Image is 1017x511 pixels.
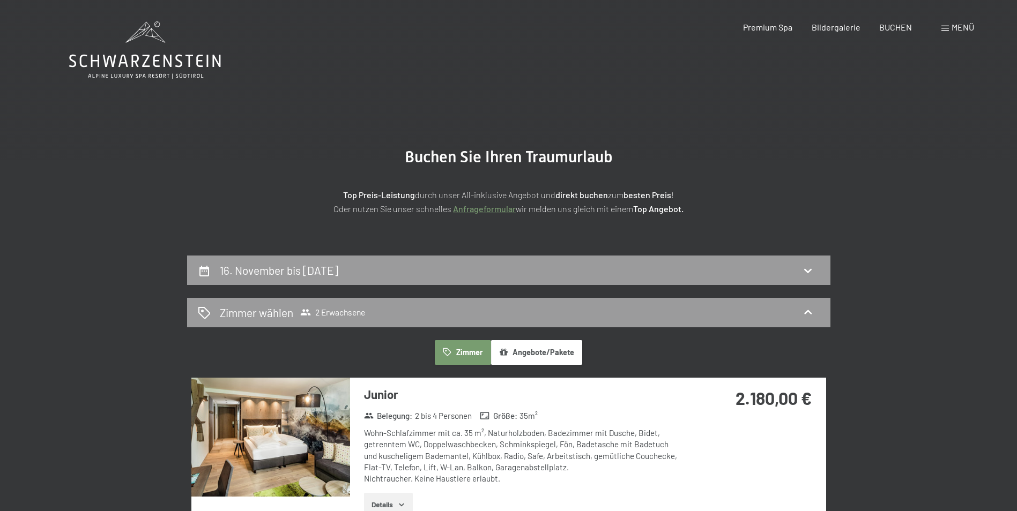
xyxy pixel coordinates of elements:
span: 35 m² [519,410,538,422]
a: Anfrageformular [453,204,516,214]
strong: Belegung : [364,410,413,422]
a: Premium Spa [743,22,792,32]
a: BUCHEN [879,22,912,32]
h2: Zimmer wählen [220,305,293,320]
h2: 16. November bis [DATE] [220,264,338,277]
h3: Junior [364,386,683,403]
span: Menü [952,22,974,32]
a: Bildergalerie [812,22,860,32]
span: Buchen Sie Ihren Traumurlaub [405,147,613,166]
strong: besten Preis [623,190,671,200]
strong: Top Preis-Leistung [343,190,415,200]
strong: Größe : [480,410,517,422]
button: Angebote/Pakete [491,340,582,365]
strong: 2.180,00 € [736,388,812,408]
strong: Top Angebot. [633,204,684,214]
img: mss_renderimg.php [191,378,350,497]
div: Wohn-Schlafzimmer mit ca. 35 m², Naturholzboden, Badezimmer mit Dusche, Bidet, getrenntem WC, Dop... [364,427,683,484]
button: Zimmer [435,340,491,365]
p: durch unser All-inklusive Angebot und zum ! Oder nutzen Sie unser schnelles wir melden uns gleich... [241,188,777,215]
span: 2 Erwachsene [300,307,365,318]
span: 2 bis 4 Personen [415,410,472,422]
strong: direkt buchen [555,190,608,200]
